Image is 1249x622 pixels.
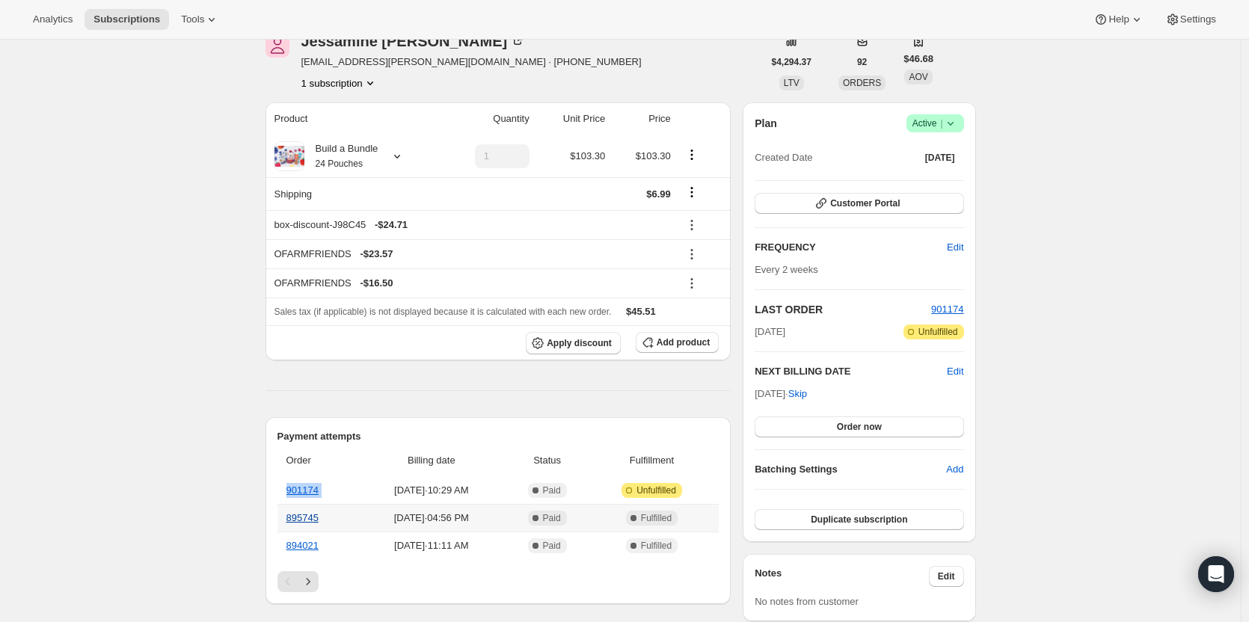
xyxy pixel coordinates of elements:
span: Edit [938,570,955,582]
span: $103.30 [570,150,605,161]
span: $4,294.37 [772,56,811,68]
button: Product actions [680,147,704,163]
span: Analytics [33,13,73,25]
span: Paid [543,484,561,496]
th: Shipping [266,177,440,210]
h2: Payment attempts [277,429,719,444]
h6: Batching Settings [755,462,946,477]
button: 92 [848,52,876,73]
span: Active [912,116,958,131]
span: Unfulfilled [636,484,676,496]
div: Jessamine [PERSON_NAME] [301,34,526,49]
span: ORDERS [843,78,881,88]
div: Open Intercom Messenger [1198,556,1234,592]
span: Paid [543,512,561,524]
span: $46.68 [903,52,933,67]
th: Product [266,102,440,135]
span: [DATE] · 04:56 PM [362,511,500,526]
div: OFARMFRIENDS [274,276,671,291]
span: Every 2 weeks [755,264,818,275]
h2: NEXT BILLING DATE [755,364,947,379]
span: [DATE] · [755,388,807,399]
span: - $16.50 [360,276,393,291]
button: Duplicate subscription [755,509,963,530]
button: Customer Portal [755,193,963,214]
span: Billing date [362,453,500,468]
h2: Plan [755,116,777,131]
th: Unit Price [534,102,610,135]
span: Settings [1180,13,1216,25]
th: Quantity [439,102,533,135]
button: Analytics [24,9,82,30]
button: $4,294.37 [763,52,820,73]
span: Tools [181,13,204,25]
div: Build a Bundle [304,141,378,171]
button: Apply discount [526,332,621,354]
span: Skip [788,387,807,401]
span: Add [946,462,963,477]
span: No notes from customer [755,596,859,607]
span: - $24.71 [375,218,408,233]
span: LTV [784,78,800,88]
button: Next [298,571,319,592]
span: Apply discount [547,337,612,349]
div: box-discount-J98C45 [274,218,671,233]
span: Sales tax (if applicable) is not displayed because it is calculated with each new order. [274,307,612,317]
nav: Pagination [277,571,719,592]
span: [DATE] [925,152,955,164]
button: 901174 [931,302,963,317]
span: $45.51 [626,306,656,317]
span: Duplicate subscription [811,514,907,526]
span: AOV [909,72,927,82]
span: Customer Portal [830,197,900,209]
button: Product actions [301,76,378,90]
button: Edit [947,364,963,379]
a: 895745 [286,512,319,523]
th: Order [277,444,358,477]
button: Edit [938,235,972,259]
span: Fulfilled [641,540,672,552]
a: 901174 [931,304,963,315]
span: | [940,117,942,129]
h2: FREQUENCY [755,240,947,255]
button: Shipping actions [680,184,704,200]
h3: Notes [755,566,929,587]
span: Paid [543,540,561,552]
th: Price [610,102,675,135]
small: 24 Pouches [316,158,363,169]
span: [DATE] · 10:29 AM [362,483,500,498]
button: Tools [172,9,228,30]
span: Edit [947,240,963,255]
span: Unfulfilled [918,326,958,338]
button: Add [937,458,972,481]
a: 901174 [286,484,319,496]
span: [DATE] [755,324,785,339]
span: $6.99 [646,188,671,200]
button: Add product [636,332,719,353]
span: Status [509,453,584,468]
button: Skip [779,382,816,406]
button: Settings [1156,9,1225,30]
h2: LAST ORDER [755,302,931,317]
span: Help [1108,13,1129,25]
span: Created Date [755,150,812,165]
span: Fulfillment [594,453,710,468]
span: $103.30 [636,150,671,161]
span: [EMAIL_ADDRESS][PERSON_NAME][DOMAIN_NAME] · [PHONE_NUMBER] [301,55,642,70]
button: Order now [755,416,963,437]
span: Add product [657,336,710,348]
span: Subscriptions [93,13,160,25]
a: 894021 [286,540,319,551]
button: Subscriptions [85,9,169,30]
span: Order now [837,421,882,433]
button: Edit [929,566,964,587]
span: 92 [857,56,867,68]
span: Jessamine Wong [266,34,289,58]
div: OFARMFRIENDS [274,247,671,262]
button: [DATE] [916,147,964,168]
button: Help [1084,9,1153,30]
span: - $23.57 [360,247,393,262]
span: Fulfilled [641,512,672,524]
